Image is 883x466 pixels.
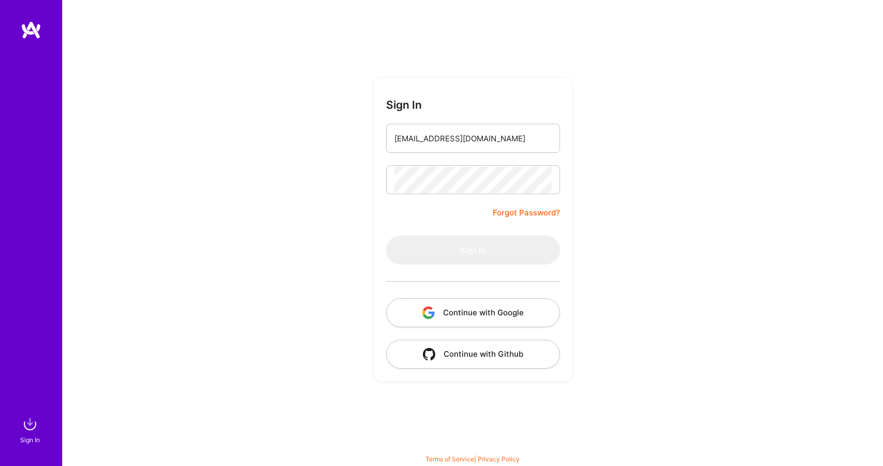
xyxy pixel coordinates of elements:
[493,207,560,219] a: Forgot Password?
[422,307,435,319] img: icon
[22,414,40,445] a: sign inSign In
[423,348,435,360] img: icon
[425,455,520,463] span: |
[20,434,40,445] div: Sign In
[425,455,474,463] a: Terms of Service
[394,125,552,152] input: Email...
[21,21,41,39] img: logo
[386,98,422,111] h3: Sign In
[386,340,560,369] button: Continue with Github
[478,455,520,463] a: Privacy Policy
[386,298,560,327] button: Continue with Google
[62,435,883,461] div: © 2025 ATeams Inc., All rights reserved.
[386,236,560,265] button: Sign In
[20,414,40,434] img: sign in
